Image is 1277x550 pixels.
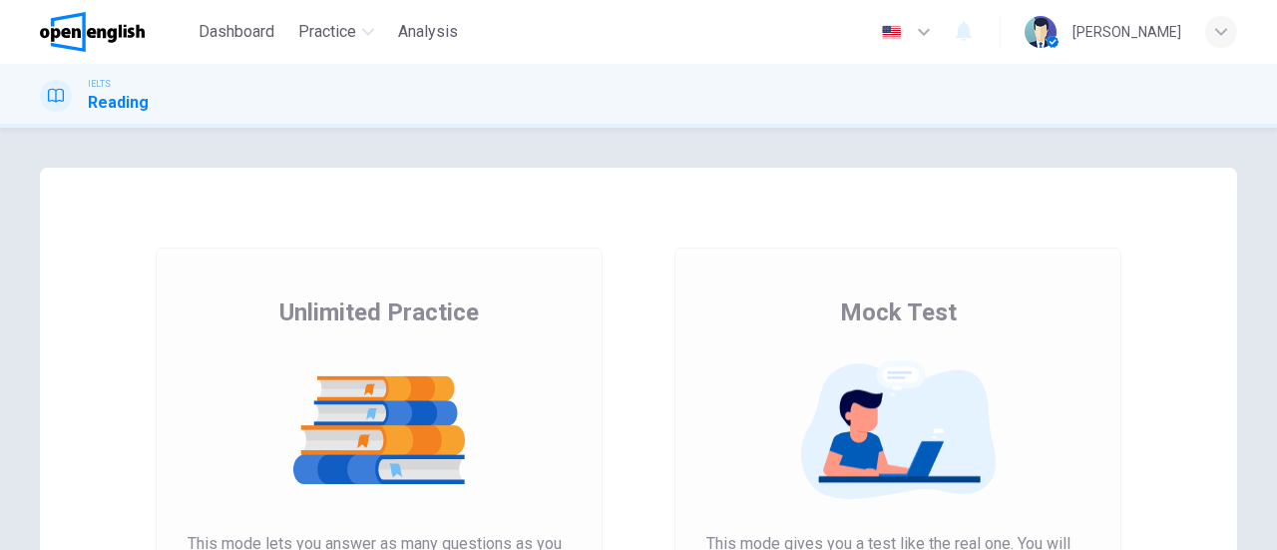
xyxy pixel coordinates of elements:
[879,25,904,40] img: en
[840,296,957,328] span: Mock Test
[290,14,382,50] button: Practice
[88,77,111,91] span: IELTS
[1025,16,1057,48] img: Profile picture
[88,91,149,115] h1: Reading
[40,12,191,52] a: OpenEnglish logo
[199,20,274,44] span: Dashboard
[40,12,145,52] img: OpenEnglish logo
[1072,20,1181,44] div: [PERSON_NAME]
[398,20,458,44] span: Analysis
[191,14,282,50] button: Dashboard
[298,20,356,44] span: Practice
[279,296,479,328] span: Unlimited Practice
[390,14,466,50] button: Analysis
